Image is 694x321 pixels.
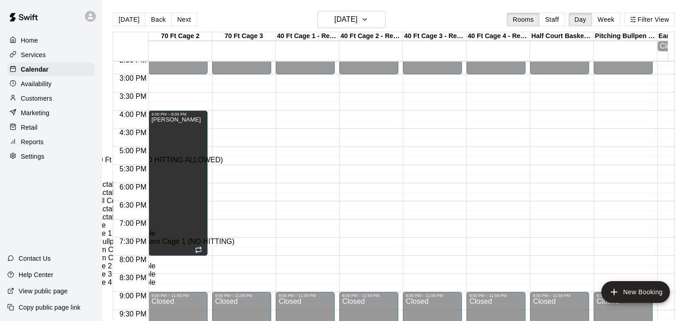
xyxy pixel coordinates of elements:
span: 8:00 PM [117,256,149,263]
span: 6:30 PM [117,201,149,209]
div: 4:00 PM – 8:00 PM: Noah [149,111,208,256]
div: 9:00 PM – 11:59 PM [596,293,650,298]
button: Back [145,13,172,26]
p: Copy public page link [19,303,80,312]
div: 4:00 PM – 8:00 PM [151,112,205,117]
div: 9:00 PM – 11:59 PM [406,293,459,298]
button: Next [171,13,197,26]
div: 9:00 PM – 11:59 PM [533,293,586,298]
h6: [DATE] [334,13,357,26]
span: 4:30 PM [117,129,149,136]
span: 9:00 PM [117,292,149,300]
button: Staff [539,13,565,26]
button: add [601,281,670,303]
button: Filter View [624,13,675,26]
span: 5:00 PM [117,147,149,155]
span: 6:00 PM [117,183,149,191]
p: Marketing [21,108,50,117]
span: 7:00 PM [117,219,149,227]
button: Day [569,13,592,26]
span: 5:30 PM [117,165,149,173]
div: 40 Ft Cage 3 - Retractable [403,32,466,41]
div: Half Court Basketball Court [530,32,594,41]
span: 7:30 PM [117,238,149,245]
p: Settings [21,152,45,161]
span: 3:00 PM [117,74,149,82]
div: 9:00 PM – 11:59 PM [278,293,332,298]
p: Retail [21,123,38,132]
div: 70 Ft Cage 3 [212,32,276,41]
p: View public page [19,287,68,296]
span: 4:00 PM [117,111,149,118]
span: 3:30 PM [117,92,149,100]
p: Home [21,36,38,45]
p: Contact Us [19,254,51,263]
p: Customers [21,94,52,103]
span: 9:30 PM [117,310,149,318]
p: Availability [21,79,52,88]
span: 8:30 PM [117,274,149,282]
p: Services [21,50,46,59]
div: 70 Ft Cage 2 [149,32,212,41]
div: 40 Ft Cage 4 - Retractable [466,32,530,41]
p: Calendar [21,65,49,74]
div: 9:00 PM – 11:59 PM [469,293,523,298]
div: 9:00 PM – 11:59 PM [342,293,396,298]
div: 40 Ft Cage 2 - Retractable [339,32,403,41]
button: [DATE] [113,13,145,26]
div: Pitching Bullpen - 70 Ft Cage 1 (NO HITTING ALLOWED) [594,32,657,41]
p: Help Center [19,270,53,279]
button: Week [592,13,620,26]
p: Reports [21,137,44,146]
button: Rooms [507,13,540,26]
div: 40 Ft Cage 1 - Retractable [276,32,339,41]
